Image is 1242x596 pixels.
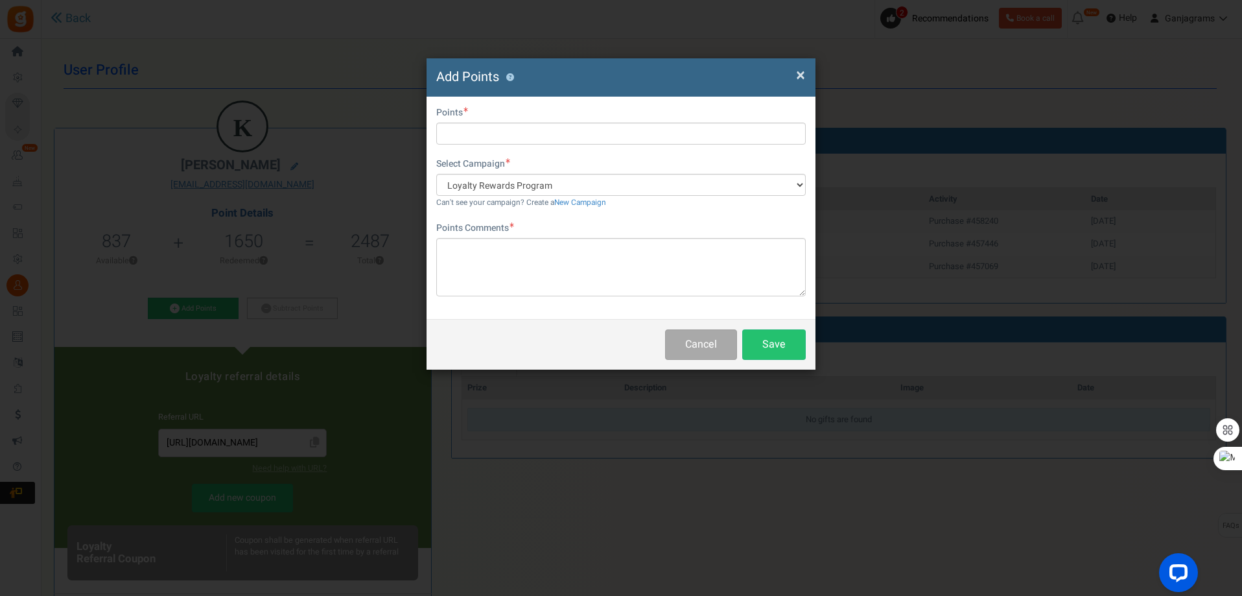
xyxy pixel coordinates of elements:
[436,106,468,119] label: Points
[796,63,805,88] span: ×
[554,197,606,208] a: New Campaign
[436,67,499,86] span: Add Points
[436,158,510,171] label: Select Campaign
[436,222,514,235] label: Points Comments
[665,329,737,360] button: Cancel
[742,329,806,360] button: Save
[506,73,514,82] button: ?
[436,197,606,208] small: Can't see your campaign? Create a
